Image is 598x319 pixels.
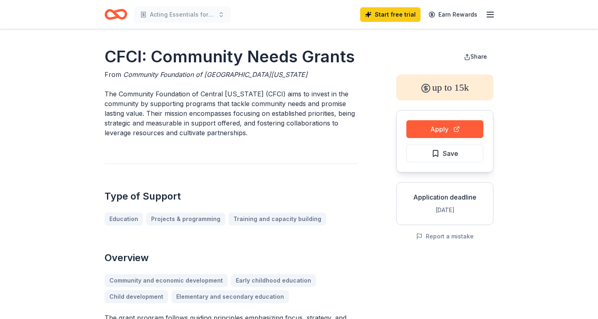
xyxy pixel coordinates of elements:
[105,5,127,24] a: Home
[360,7,421,22] a: Start free trial
[134,6,231,23] button: Acting Essentials for the Youth
[146,213,225,225] a: Projects & programming
[105,213,143,225] a: Education
[406,145,483,162] button: Save
[150,10,215,19] span: Acting Essentials for the Youth
[416,232,474,241] button: Report a mistake
[457,49,493,65] button: Share
[396,74,493,100] div: up to 15k
[406,120,483,138] button: Apply
[229,213,326,225] a: Training and capacity building
[105,45,357,68] h1: CFCI: Community Needs Grants
[105,251,357,264] h2: Overview
[105,190,357,203] h2: Type of Support
[424,7,482,22] a: Earn Rewards
[443,148,458,159] span: Save
[403,192,487,202] div: Application deadline
[105,70,357,79] div: From
[403,205,487,215] div: [DATE]
[470,53,487,60] span: Share
[105,89,357,138] p: The Community Foundation of Central [US_STATE] (CFCI) aims to invest in the community by supporti...
[123,70,308,79] span: Community Foundation of [GEOGRAPHIC_DATA][US_STATE]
